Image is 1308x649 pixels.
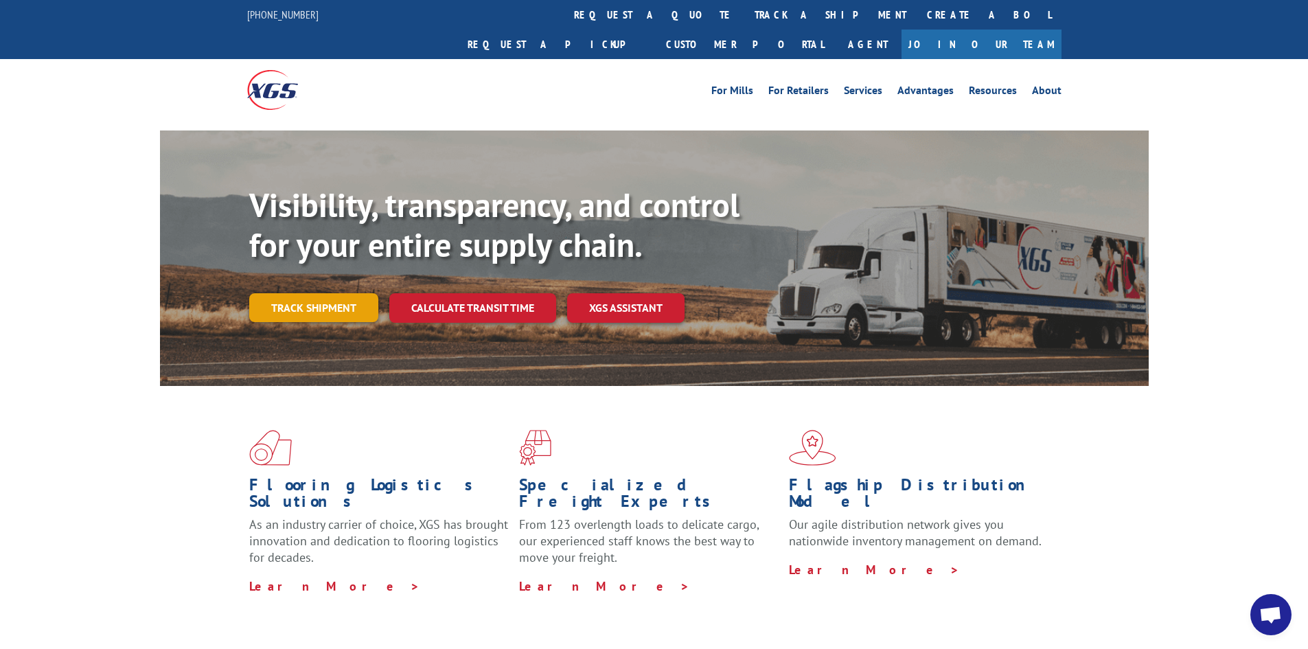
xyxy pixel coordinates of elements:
[789,430,836,466] img: xgs-icon-flagship-distribution-model-red
[789,516,1042,549] span: Our agile distribution network gives you nationwide inventory management on demand.
[834,30,902,59] a: Agent
[247,8,319,21] a: [PHONE_NUMBER]
[249,477,509,516] h1: Flooring Logistics Solutions
[1032,85,1062,100] a: About
[567,293,685,323] a: XGS ASSISTANT
[897,85,954,100] a: Advantages
[844,85,882,100] a: Services
[789,477,1048,516] h1: Flagship Distribution Model
[519,430,551,466] img: xgs-icon-focused-on-flooring-red
[457,30,656,59] a: Request a pickup
[789,562,960,578] a: Learn More >
[389,293,556,323] a: Calculate transit time
[519,516,779,578] p: From 123 overlength loads to delicate cargo, our experienced staff knows the best way to move you...
[249,578,420,594] a: Learn More >
[249,183,739,266] b: Visibility, transparency, and control for your entire supply chain.
[249,516,508,565] span: As an industry carrier of choice, XGS has brought innovation and dedication to flooring logistics...
[519,477,779,516] h1: Specialized Freight Experts
[711,85,753,100] a: For Mills
[1250,594,1292,635] div: Open chat
[249,293,378,322] a: Track shipment
[902,30,1062,59] a: Join Our Team
[519,578,690,594] a: Learn More >
[969,85,1017,100] a: Resources
[768,85,829,100] a: For Retailers
[656,30,834,59] a: Customer Portal
[249,430,292,466] img: xgs-icon-total-supply-chain-intelligence-red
